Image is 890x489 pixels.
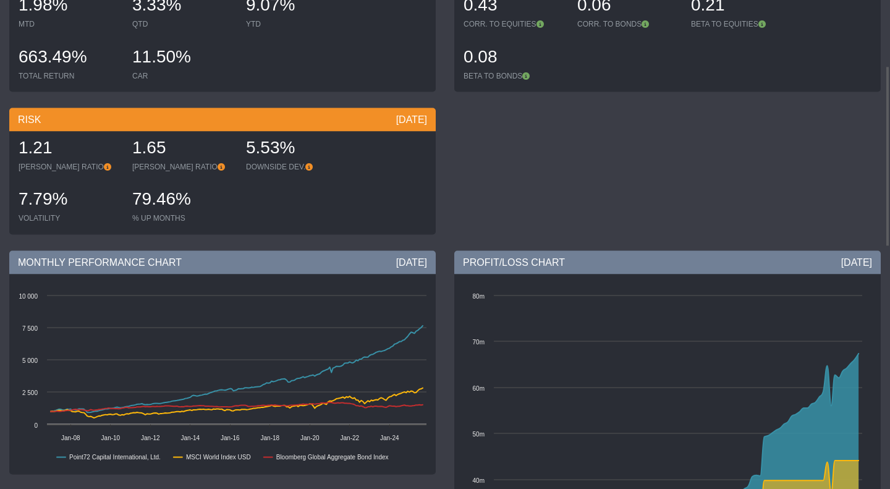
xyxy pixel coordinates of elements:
[19,135,120,161] div: 1.21
[101,434,121,441] text: Jan-10
[691,19,792,29] div: BETA TO EQUITIES
[396,255,427,269] div: [DATE]
[841,255,872,269] div: [DATE]
[19,292,38,299] text: 10 000
[141,434,160,441] text: Jan-12
[181,434,200,441] text: Jan-14
[19,187,120,213] div: 7.79%
[19,45,120,70] div: 663.49%
[22,357,38,364] text: 5 000
[9,250,436,274] div: MONTHLY PERFORMANCE CHART
[132,70,234,80] div: CAR
[473,385,485,391] text: 60m
[396,113,427,127] div: [DATE]
[221,434,240,441] text: Jan-16
[473,477,485,483] text: 40m
[186,453,251,460] text: MSCI World Index USD
[19,70,120,80] div: TOTAL RETURN
[473,430,485,437] text: 50m
[261,434,280,441] text: Jan-18
[69,453,161,460] text: Point72 Capital International, Ltd.
[132,45,234,70] div: 11.50%
[380,434,399,441] text: Jan-24
[464,70,565,80] div: BETA TO BONDS
[300,434,320,441] text: Jan-20
[276,453,389,460] text: Bloomberg Global Aggregate Bond Index
[246,19,347,29] div: YTD
[132,161,234,171] div: [PERSON_NAME] RATIO
[22,389,38,396] text: 2 500
[61,434,80,441] text: Jan-08
[464,45,565,70] div: 0.08
[19,19,120,29] div: MTD
[473,292,485,299] text: 80m
[246,135,347,161] div: 5.53%
[22,325,38,331] text: 7 500
[132,135,234,161] div: 1.65
[132,187,234,213] div: 79.46%
[454,250,881,274] div: PROFIT/LOSS CHART
[473,338,485,345] text: 70m
[19,161,120,171] div: [PERSON_NAME] RATIO
[132,213,234,223] div: % UP MONTHS
[9,108,436,131] div: RISK
[19,213,120,223] div: VOLATILITY
[341,434,360,441] text: Jan-22
[464,19,565,29] div: CORR. TO EQUITIES
[34,422,38,428] text: 0
[132,19,234,29] div: QTD
[246,161,347,171] div: DOWNSIDE DEV.
[577,19,679,29] div: CORR. TO BONDS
